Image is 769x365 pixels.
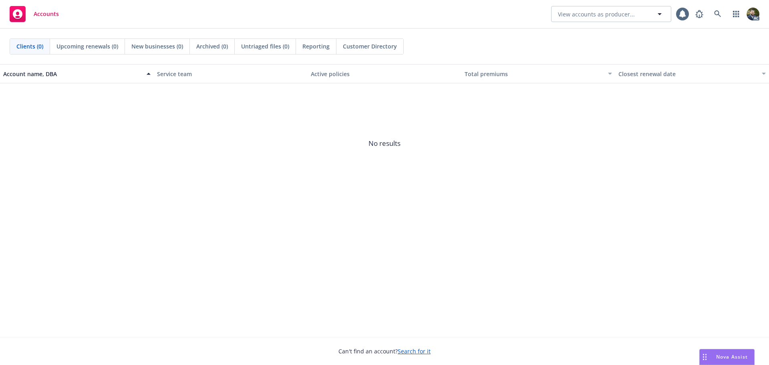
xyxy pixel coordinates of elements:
span: Customer Directory [343,42,397,50]
span: New businesses (0) [131,42,183,50]
div: Drag to move [700,349,710,365]
div: Total premiums [465,70,603,78]
div: Active policies [311,70,458,78]
a: Search for it [398,347,431,355]
span: Accounts [34,11,59,17]
span: Archived (0) [196,42,228,50]
button: Active policies [308,64,461,83]
button: Service team [154,64,308,83]
span: Upcoming renewals (0) [56,42,118,50]
span: Can't find an account? [338,347,431,355]
a: Report a Bug [691,6,707,22]
button: View accounts as producer... [551,6,671,22]
button: Total premiums [461,64,615,83]
span: Reporting [302,42,330,50]
span: Clients (0) [16,42,43,50]
img: photo [747,8,759,20]
button: Closest renewal date [615,64,769,83]
div: Closest renewal date [618,70,757,78]
span: Nova Assist [716,353,748,360]
div: Service team [157,70,304,78]
div: Account name, DBA [3,70,142,78]
span: Untriaged files (0) [241,42,289,50]
a: Switch app [728,6,744,22]
button: Nova Assist [699,349,755,365]
a: Search [710,6,726,22]
a: Accounts [6,3,62,25]
span: View accounts as producer... [558,10,635,18]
